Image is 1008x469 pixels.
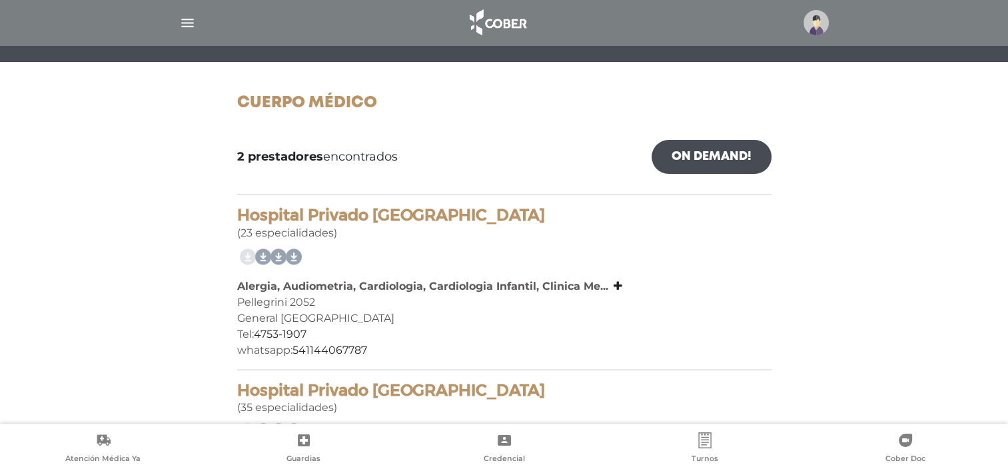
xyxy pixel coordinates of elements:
[803,10,829,35] img: profile-placeholder.svg
[484,454,525,466] span: Credencial
[237,149,323,164] b: 2 prestadores
[237,294,771,310] div: Pellegrini 2052
[286,454,320,466] span: Guardias
[237,381,771,416] div: (35 especialidades)
[203,432,404,466] a: Guardias
[462,7,532,39] img: logo_cober_home-white.png
[254,328,306,340] a: 4753-1907
[237,326,771,342] div: Tel:
[237,280,608,292] b: Alergia, Audiometria, Cardiologia, Cardiologia Infantil, Clinica Me...
[237,206,771,225] h4: Hospital Privado [GEOGRAPHIC_DATA]
[292,344,367,356] a: 541144067787
[237,206,771,241] div: (23 especialidades)
[404,432,604,466] a: Credencial
[237,148,398,166] span: encontrados
[179,11,436,46] h3: Mi Cartilla
[3,432,203,466] a: Atención Médica Ya
[604,432,805,466] a: Turnos
[885,454,925,466] span: Cober Doc
[237,342,771,358] div: whatsapp:
[65,454,141,466] span: Atención Médica Ya
[652,140,771,174] a: On Demand!
[805,432,1005,466] a: Cober Doc
[237,381,771,400] h4: Hospital Privado [GEOGRAPHIC_DATA]
[692,454,718,466] span: Turnos
[179,15,196,31] img: Cober_menu-lines-white.svg
[237,310,771,326] div: General [GEOGRAPHIC_DATA]
[237,94,771,113] h1: Cuerpo Médico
